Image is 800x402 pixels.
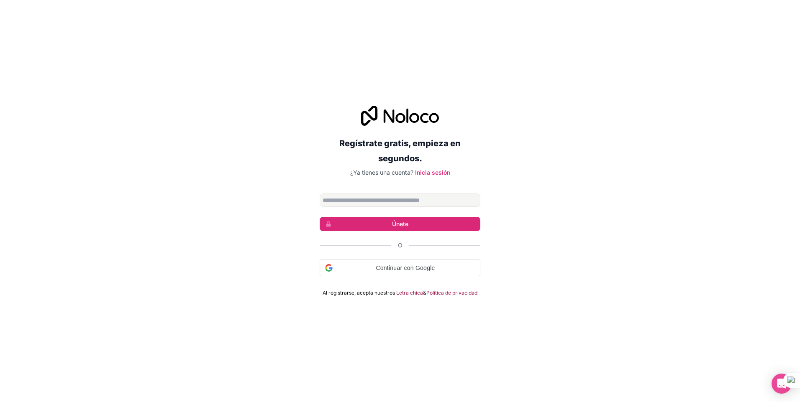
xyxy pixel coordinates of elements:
[323,290,395,296] span: Al registrarse, acepta nuestros
[772,374,792,394] div: Abra Intercom Messenger
[336,264,475,272] span: Continuar con Google
[396,290,423,296] a: Letra chica
[426,290,477,296] a: Política de privacidad
[392,220,408,228] font: Únete
[320,260,480,276] div: Continuar con Google
[320,217,480,231] button: Únete
[350,169,413,176] span: ¿Ya tienes una cuenta?
[320,193,480,207] input: Dirección de correo electrónico
[320,136,480,166] h2: Regístrate gratis, empieza en segundos.
[415,169,450,176] a: Inicia sesión
[398,241,403,249] span: O
[423,290,426,296] span: &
